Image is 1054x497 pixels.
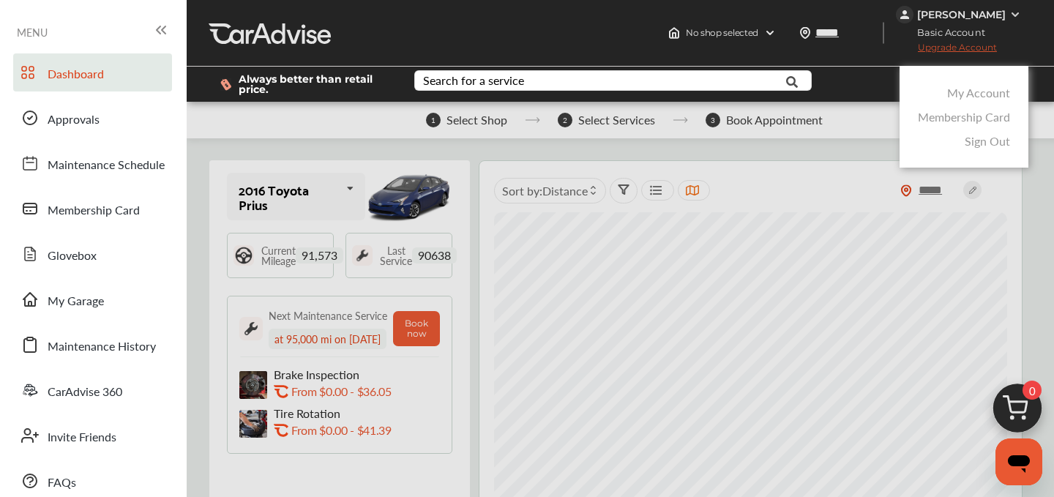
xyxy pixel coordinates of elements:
[48,65,104,84] span: Dashboard
[48,292,104,311] span: My Garage
[13,99,172,137] a: Approvals
[48,201,140,220] span: Membership Card
[965,132,1010,149] a: Sign Out
[48,156,165,175] span: Maintenance Schedule
[48,428,116,447] span: Invite Friends
[48,111,100,130] span: Approvals
[48,337,156,356] span: Maintenance History
[13,53,172,91] a: Dashboard
[48,474,76,493] span: FAQs
[17,26,48,38] span: MENU
[48,247,97,266] span: Glovebox
[918,108,1010,125] a: Membership Card
[239,74,391,94] span: Always better than retail price.
[13,326,172,364] a: Maintenance History
[13,144,172,182] a: Maintenance Schedule
[13,235,172,273] a: Glovebox
[48,383,122,402] span: CarAdvise 360
[13,190,172,228] a: Membership Card
[423,75,524,86] div: Search for a service
[995,438,1042,485] iframe: Button to launch messaging window
[13,371,172,409] a: CarAdvise 360
[982,377,1053,447] img: cart_icon.3d0951e8.svg
[13,280,172,318] a: My Garage
[220,78,231,91] img: dollor_label_vector.a70140d1.svg
[1023,381,1042,400] span: 0
[947,84,1010,101] a: My Account
[13,416,172,455] a: Invite Friends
